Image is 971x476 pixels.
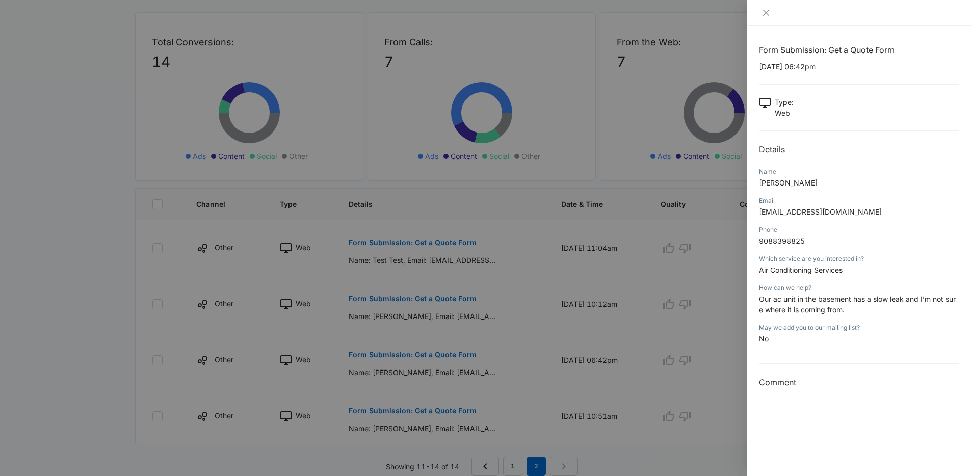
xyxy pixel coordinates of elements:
button: Close [759,8,773,17]
div: How can we help? [759,283,959,293]
span: Air Conditioning Services [759,266,843,274]
h2: Details [759,143,959,155]
p: [DATE] 06:42pm [759,61,959,72]
div: Phone [759,225,959,234]
span: No [759,334,769,343]
h1: Form Submission: Get a Quote Form [759,44,959,56]
h3: Comment [759,376,959,388]
span: close [762,9,770,17]
div: May we add you to our mailing list? [759,323,959,332]
div: Email [759,196,959,205]
span: [PERSON_NAME] [759,178,818,187]
span: [EMAIL_ADDRESS][DOMAIN_NAME] [759,207,882,216]
p: Type : [775,97,794,108]
div: Which service are you interested in? [759,254,959,263]
div: Name [759,167,959,176]
span: Our ac unit in the basement has a slow leak and I’m not sure where it is coming from. [759,295,956,314]
span: 9088398825 [759,236,805,245]
p: Web [775,108,794,118]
